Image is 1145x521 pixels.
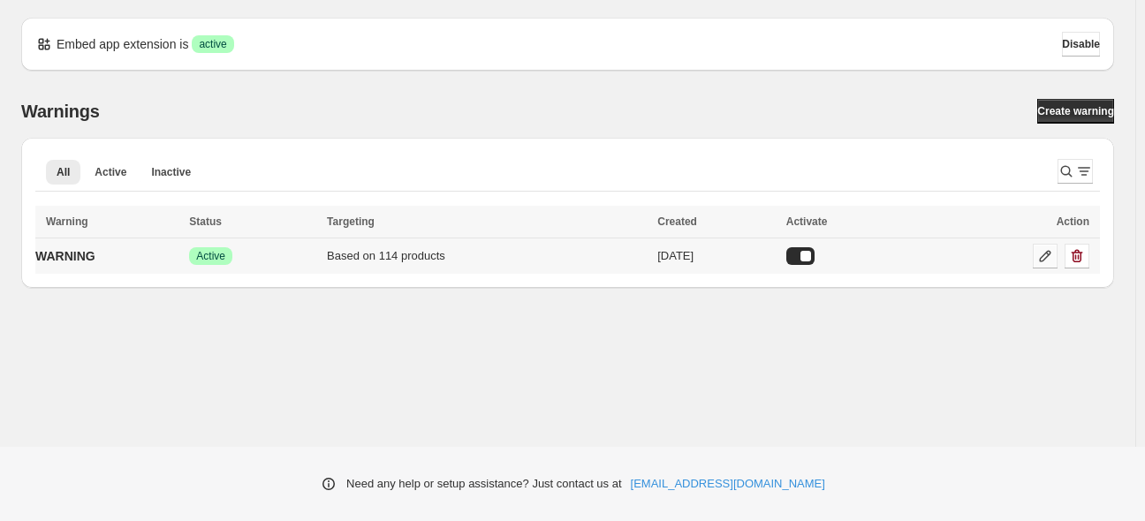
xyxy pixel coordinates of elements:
span: Disable [1062,37,1100,51]
div: Based on 114 products [327,247,647,265]
span: All [57,165,70,179]
span: Warning [46,215,88,228]
button: Disable [1062,32,1100,57]
span: Status [189,215,222,228]
span: Inactive [151,165,191,179]
span: Create warning [1037,104,1114,118]
a: Create warning [1037,99,1114,124]
p: WARNING [35,247,95,265]
p: Embed app extension is [57,35,188,53]
div: [DATE] [657,247,776,265]
span: Activate [786,215,828,228]
span: Created [657,215,697,228]
a: [EMAIL_ADDRESS][DOMAIN_NAME] [631,475,825,493]
span: Active [196,249,225,263]
span: Targeting [327,215,375,228]
a: WARNING [35,242,95,270]
span: Active [95,165,126,179]
span: Action [1057,215,1089,228]
button: Search and filter results [1058,159,1093,184]
span: active [199,37,226,51]
h2: Warnings [21,101,100,122]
